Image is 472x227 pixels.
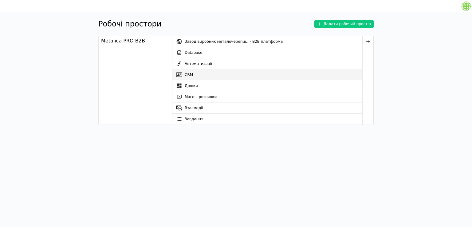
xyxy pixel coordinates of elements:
a: CRM [172,69,362,80]
img: c56b98c4be1b1f86fa77b837c1b4802b [462,2,471,11]
a: Взаємодії [172,102,362,113]
a: Дошки [172,80,362,91]
a: Масові розсилки [172,91,362,102]
a: Database [172,47,362,58]
div: Завод виробник металочерепиці - B2B платформа [185,36,362,47]
div: Metalica PRO B2B [101,37,145,45]
a: Автоматизації [172,58,362,69]
h1: Робочі простори [98,18,161,30]
a: Завдання [172,113,362,125]
button: Додати робочий простір [314,20,374,28]
a: Завод виробник металочерепиці - B2B платформа [172,36,362,47]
